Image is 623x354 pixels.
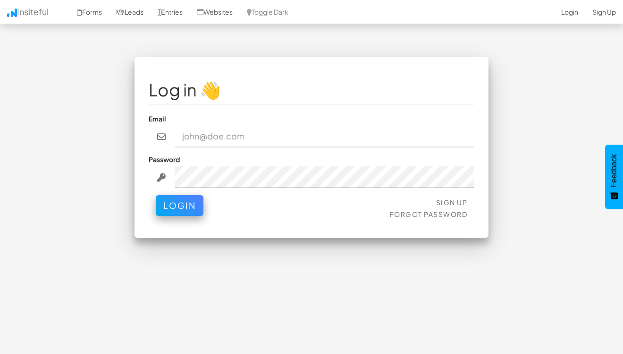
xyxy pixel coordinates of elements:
a: Forgot Password [390,210,468,218]
span: Feedback [610,154,618,187]
button: Feedback - Show survey [605,145,623,209]
label: Email [149,114,166,123]
button: Login [156,195,203,216]
h1: Log in 👋 [149,80,474,99]
label: Password [149,155,180,164]
input: john@doe.com [175,126,475,147]
img: icon.png [7,9,17,17]
a: Sign Up [436,198,468,207]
